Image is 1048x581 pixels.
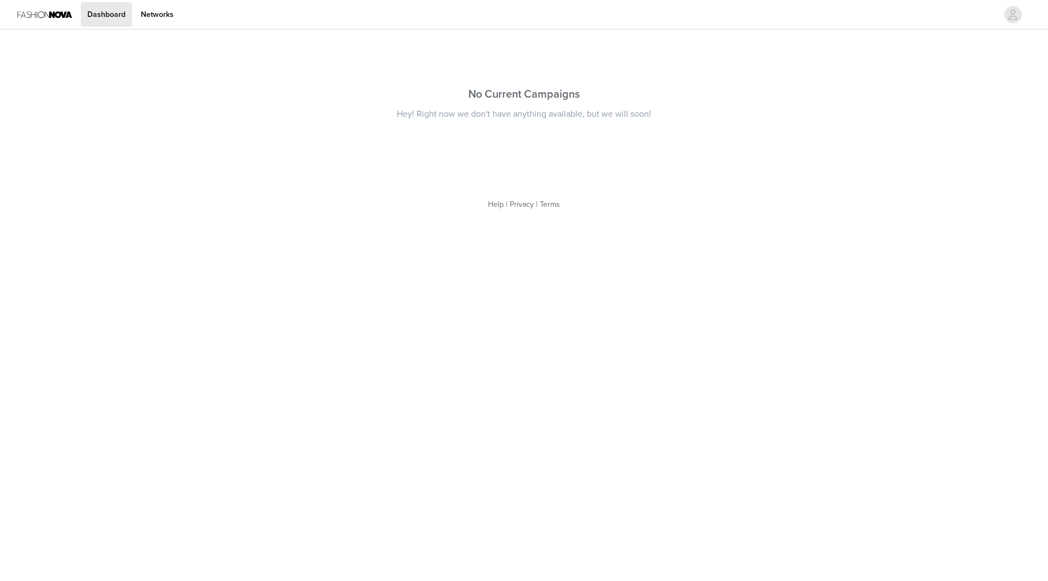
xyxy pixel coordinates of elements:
a: Terms [540,200,560,209]
div: Hey! Right now we don't have anything available, but we will soon! [347,108,701,120]
div: No Current Campaigns [347,86,701,103]
a: Help [488,200,504,209]
img: Fashion Nova Logo [17,2,72,27]
a: Privacy [510,200,534,209]
a: Dashboard [81,2,132,27]
div: avatar [1008,6,1018,23]
span: | [506,200,508,209]
span: | [536,200,538,209]
a: Networks [134,2,180,27]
